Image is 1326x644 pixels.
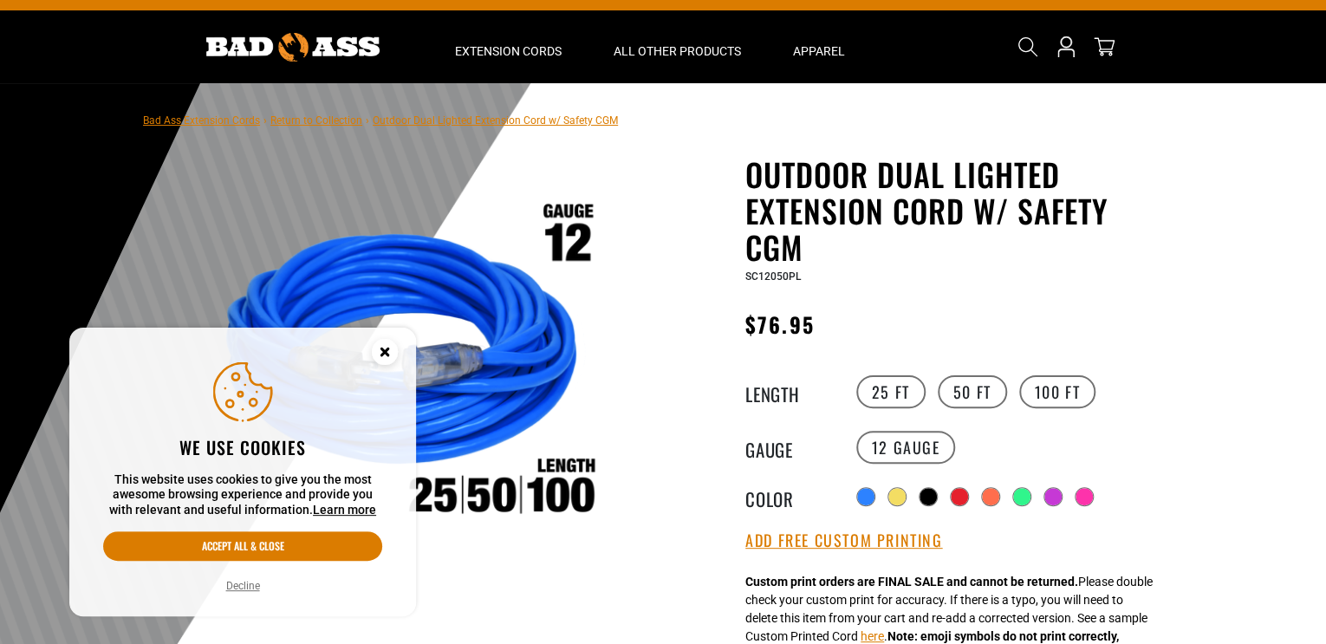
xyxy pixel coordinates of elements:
label: 12 Gauge [856,431,956,464]
button: Accept all & close [103,531,382,561]
span: › [263,114,267,127]
p: This website uses cookies to give you the most awesome browsing experience and provide you with r... [103,472,382,518]
label: 50 FT [938,375,1007,408]
h1: Outdoor Dual Lighted Extension Cord w/ Safety CGM [745,156,1170,265]
a: Bad Ass Extension Cords [143,114,260,127]
button: Add Free Custom Printing [745,531,942,550]
nav: breadcrumbs [143,109,618,130]
span: Extension Cords [455,43,562,59]
summary: All Other Products [588,10,767,83]
legend: Gauge [745,436,832,459]
legend: Length [745,381,832,403]
a: Return to Collection [270,114,362,127]
span: All Other Products [614,43,741,59]
img: Bad Ass Extension Cords [206,33,380,62]
summary: Search [1014,33,1042,61]
span: › [366,114,369,127]
a: Learn more [313,503,376,517]
summary: Extension Cords [429,10,588,83]
aside: Cookie Consent [69,328,416,617]
button: Decline [221,577,265,595]
label: 100 FT [1019,375,1096,408]
label: 25 FT [856,375,926,408]
strong: Custom print orders are FINAL SALE and cannot be returned. [745,575,1078,589]
span: SC12050PL [745,270,801,283]
h2: We use cookies [103,436,382,459]
span: Outdoor Dual Lighted Extension Cord w/ Safety CGM [373,114,618,127]
summary: Apparel [767,10,871,83]
legend: Color [745,485,832,508]
span: Apparel [793,43,845,59]
span: $76.95 [745,309,814,340]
